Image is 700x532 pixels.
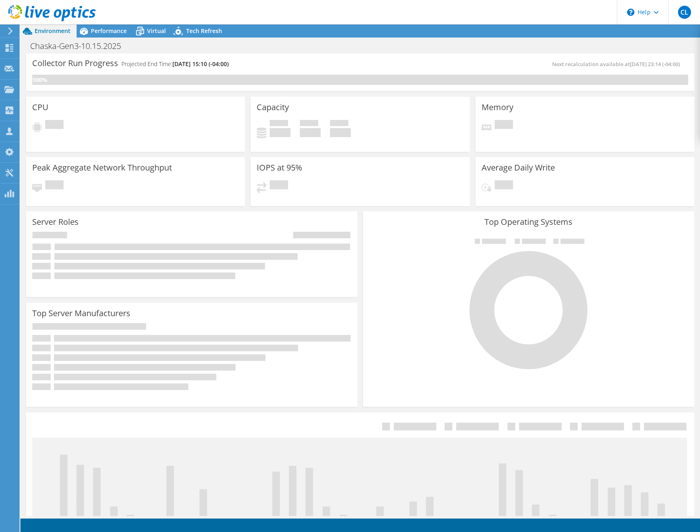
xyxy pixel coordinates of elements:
h4: 0 GiB [270,128,291,137]
span: Pending [495,120,513,131]
span: Total [330,120,348,128]
span: Pending [495,180,513,191]
span: Environment [35,27,70,35]
span: Used [270,120,288,128]
span: Pending [45,120,64,131]
h3: Memory [482,103,513,112]
h3: Peak Aggregate Network Throughput [32,163,172,172]
h4: 0 GiB [300,128,321,137]
span: Free [300,120,318,128]
h3: CPU [32,103,48,112]
span: Pending [45,180,64,191]
h4: Projected End Time: [121,60,229,69]
h3: Server Roles [32,217,79,226]
svg: \n [627,9,634,16]
span: Next recalculation available at [552,60,684,68]
h1: Chaska-Gen3-10.15.2025 [26,42,134,51]
span: [DATE] 15:10 (-04:00) [172,60,229,68]
h3: IOPS at 95% [257,163,302,172]
span: Performance [91,27,127,35]
span: Virtual [147,27,166,35]
h4: 0 GiB [330,128,351,137]
span: [DATE] 23:14 (-04:00) [630,60,680,68]
span: Tech Refresh [186,27,222,35]
h3: Top Operating Systems [369,217,688,226]
span: CL [678,6,691,19]
h3: Top Server Manufacturers [32,309,130,318]
span: Pending [270,180,288,191]
h3: Capacity [257,103,289,112]
h3: Average Daily Write [482,163,555,172]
